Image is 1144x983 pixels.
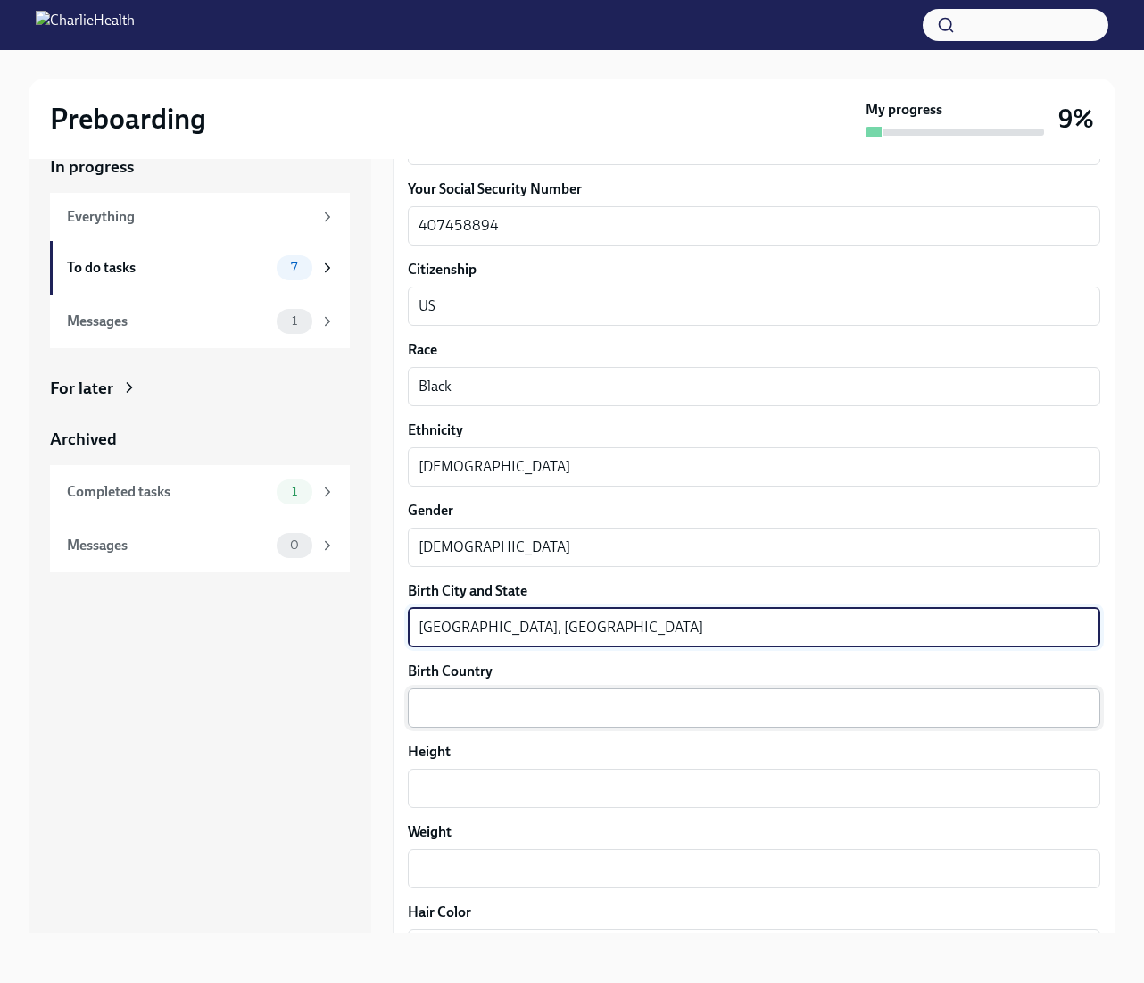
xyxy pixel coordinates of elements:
[408,501,1100,521] label: Gender
[50,193,350,241] a: Everything
[67,207,312,227] div: Everything
[408,903,1100,922] label: Hair Color
[50,295,350,348] a: Messages1
[50,465,350,519] a: Completed tasks1
[419,296,1090,317] textarea: US
[408,581,1100,601] label: Birth City and State
[419,376,1090,397] textarea: Black
[281,314,308,328] span: 1
[408,260,1100,279] label: Citizenship
[67,536,269,555] div: Messages
[36,11,135,39] img: CharlieHealth
[67,312,269,331] div: Messages
[50,377,350,400] a: For later
[866,100,942,120] strong: My progress
[1058,103,1094,135] h3: 9%
[67,482,269,502] div: Completed tasks
[419,215,1090,237] textarea: 407458894
[67,258,269,278] div: To do tasks
[408,662,1100,681] label: Birth Country
[419,456,1090,478] textarea: [DEMOGRAPHIC_DATA]
[50,377,113,400] div: For later
[50,101,206,137] h2: Preboarding
[280,261,308,274] span: 7
[419,537,1090,558] textarea: [DEMOGRAPHIC_DATA]
[408,179,1100,199] label: Your Social Security Number
[408,421,1100,440] label: Ethnicity
[408,742,1100,762] label: Height
[50,241,350,295] a: To do tasks7
[50,519,350,572] a: Messages0
[279,538,310,552] span: 0
[50,428,350,451] a: Archived
[408,822,1100,842] label: Weight
[281,485,308,498] span: 1
[419,617,1090,638] textarea: [GEOGRAPHIC_DATA], [GEOGRAPHIC_DATA]
[408,340,1100,360] label: Race
[50,155,350,179] a: In progress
